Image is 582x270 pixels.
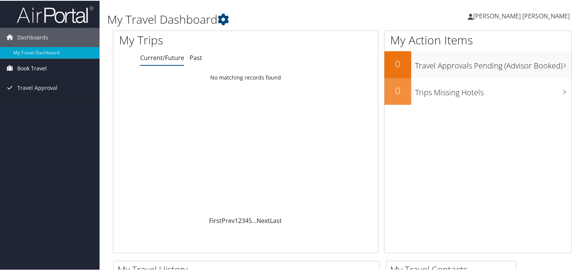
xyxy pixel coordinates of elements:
[107,11,421,27] h1: My Travel Dashboard
[242,216,245,224] a: 3
[222,216,235,224] a: Prev
[415,83,571,97] h3: Trips Missing Hotels
[384,31,571,47] h1: My Action Items
[270,216,282,224] a: Last
[119,31,262,47] h1: My Trips
[190,53,202,61] a: Past
[140,53,184,61] a: Current/Future
[17,27,48,46] span: Dashboards
[113,70,378,84] td: No matching records found
[17,78,57,97] span: Travel Approval
[17,58,47,77] span: Book Travel
[384,83,411,96] h2: 0
[245,216,248,224] a: 4
[252,216,257,224] span: …
[473,11,570,20] span: [PERSON_NAME] [PERSON_NAME]
[209,216,222,224] a: First
[468,4,577,27] a: [PERSON_NAME] [PERSON_NAME]
[248,216,252,224] a: 5
[384,57,411,70] h2: 0
[257,216,270,224] a: Next
[415,56,571,70] h3: Travel Approvals Pending (Advisor Booked)
[384,77,571,104] a: 0Trips Missing Hotels
[238,216,242,224] a: 2
[17,5,93,23] img: airportal-logo.png
[384,50,571,77] a: 0Travel Approvals Pending (Advisor Booked)
[235,216,238,224] a: 1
